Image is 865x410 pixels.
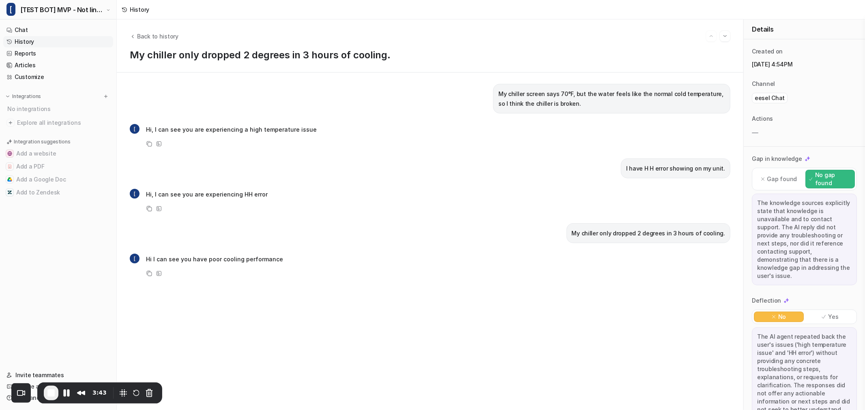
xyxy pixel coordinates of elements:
p: [DATE] 4:54PM [752,60,857,68]
div: Details [744,19,865,39]
button: Go to previous session [706,31,717,41]
p: Hi I can see you have poor cooling performance [146,254,283,264]
a: Reports [3,48,113,59]
a: Help and support [3,392,113,404]
div: No integrations [5,102,113,115]
a: Explore all integrations [3,117,113,128]
p: My chiller only dropped 2 degrees in 3 hours of cooling. [130,49,730,61]
button: Add a Google DocAdd a Google Doc [3,173,113,186]
p: eesel Chat [755,94,785,102]
img: Next session [722,32,728,40]
a: Articles [3,60,113,71]
span: Explore all integrations [17,116,110,129]
p: Deflection [752,297,781,305]
img: Add a PDF [7,164,12,169]
p: Integrations [12,93,41,100]
img: Previous session [708,32,714,40]
button: Integrations [3,92,43,100]
button: Add a websiteAdd a website [3,147,113,160]
a: History [3,36,113,47]
p: Hi, I can see you are experiencing a high temperature issue [146,125,317,135]
span: [ [6,3,15,16]
span: [ [130,124,140,134]
p: Integration suggestions [14,138,70,145]
div: The knowledge sources explicitly state that knowledge is unavailable and to contact support. The ... [752,194,857,285]
img: Add a website [7,151,12,156]
p: Yes [828,313,838,321]
img: expand menu [5,94,11,99]
span: [ [130,189,140,199]
img: menu_add.svg [103,94,109,99]
p: Gap found [767,175,797,183]
button: Go to next session [720,31,730,41]
p: I have H H error showing on my unit. [626,164,725,173]
img: Add to Zendesk [7,190,12,195]
p: No [778,313,786,321]
span: [ [130,254,140,263]
img: explore all integrations [6,119,15,127]
span: Back to history [137,32,178,41]
p: Created on [752,47,783,56]
p: My chiller only dropped 2 degrees in 3 hours of cooling. [572,228,725,238]
p: Hi, I can see you are experiencing HH error [146,190,268,199]
p: My chiller screen says 70°F, but the water feels like the normal cold temperature, so I think the... [498,89,725,109]
p: Gap in knowledge [752,155,802,163]
a: Create a new Bot [3,381,113,392]
span: [TEST BOT] MVP - Not linked to ZenDesk [20,4,104,15]
a: Invite teammates [3,369,113,381]
a: Customize [3,71,113,83]
button: Add to ZendeskAdd to Zendesk [3,186,113,199]
p: Actions [752,115,773,123]
button: Add a PDFAdd a PDF [3,160,113,173]
p: No gap found [815,171,851,187]
button: Back to history [130,32,178,41]
a: Chat [3,24,113,36]
p: Channel [752,80,775,88]
div: History [130,5,149,14]
img: Add a Google Doc [7,177,12,182]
